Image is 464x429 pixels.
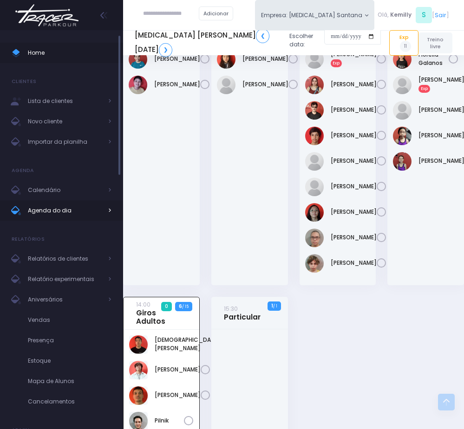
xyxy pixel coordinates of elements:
[28,314,111,326] span: Vendas
[418,85,430,92] span: Exp
[331,208,377,216] a: [PERSON_NAME]
[28,273,102,285] span: Relatório experimentais
[271,302,273,309] strong: 1
[28,47,111,59] span: Home
[28,184,102,196] span: Calendário
[378,11,389,19] span: Olá,
[129,361,148,379] img: Daniel Kim
[155,391,201,399] a: [PERSON_NAME]
[12,230,45,249] h4: Relatórios
[418,32,452,53] a: Treino livre
[393,127,412,145] img: Serena Tseng
[135,29,282,57] h5: [MEDICAL_DATA] [PERSON_NAME] [DATE]
[155,336,221,352] a: [DEMOGRAPHIC_DATA][PERSON_NAME]
[28,375,111,387] span: Mapa de Alunos
[331,233,377,242] a: [PERSON_NAME]
[28,334,111,346] span: Presença
[28,253,102,265] span: Relatórios de clientes
[28,205,102,217] span: Agenda do dia
[331,259,377,267] a: [PERSON_NAME]
[182,304,189,309] small: / 15
[305,254,324,273] img: Tomás Toletti Martinelli
[416,7,432,23] span: S
[305,203,324,222] img: Milena Uehara
[390,11,412,19] span: Kemilly
[273,303,277,309] small: / 1
[135,26,381,59] div: Escolher data:
[331,106,377,114] a: [PERSON_NAME]
[136,301,150,308] small: 14:00
[374,6,452,25] div: [ ]
[199,6,233,20] a: Adicionar
[136,300,184,326] a: 14:00Giros Adultos
[28,355,111,367] span: Estoque
[305,178,324,196] img: Leonardo Dias
[224,304,261,321] a: 15:30Particular
[331,131,377,140] a: [PERSON_NAME]
[217,76,235,94] img: Sophia Quental Tovani
[159,43,172,57] a: ❯
[331,157,377,165] a: [PERSON_NAME]
[129,335,148,354] img: Christian Chang Thomaz
[129,386,148,405] img: Felipe Freire
[155,365,201,374] a: [PERSON_NAME]
[393,76,412,94] img: Maithê Torres Lopomo
[28,95,102,107] span: Lista de clientes
[331,182,377,191] a: [PERSON_NAME]
[331,80,377,89] a: [PERSON_NAME]
[129,76,147,94] img: Rodrigo Melgarejo
[28,294,102,306] span: Aniversários
[305,152,324,171] img: João Yuuki Shimbori Lopes
[393,101,412,120] img: Maitê Ferreira Zamarreno
[400,41,411,52] span: 11
[161,302,171,311] span: 0
[305,76,324,94] img: Flávia Cristina Moreira Nadur
[393,152,412,171] img: Íris Possam Matsuhashi
[155,416,184,425] a: Pilnik
[224,305,238,313] small: 15:30
[28,136,102,148] span: Importar da planilha
[28,115,102,128] span: Novo cliente
[12,161,34,180] h4: Agenda
[331,59,342,67] span: Exp
[435,11,446,19] a: Sair
[179,303,182,310] strong: 6
[305,101,324,120] img: Henrique Sbarai dos Santos
[305,127,324,145] img: João Mena Barreto Siqueira Abrão
[154,80,200,89] a: [PERSON_NAME]
[305,229,324,247] img: Ricardo Carvalho Ribeiro
[12,72,36,91] h4: Clientes
[389,30,418,55] a: Exp11
[28,396,111,408] span: Cancelamentos
[256,29,269,43] a: ❮
[242,80,288,89] a: [PERSON_NAME]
